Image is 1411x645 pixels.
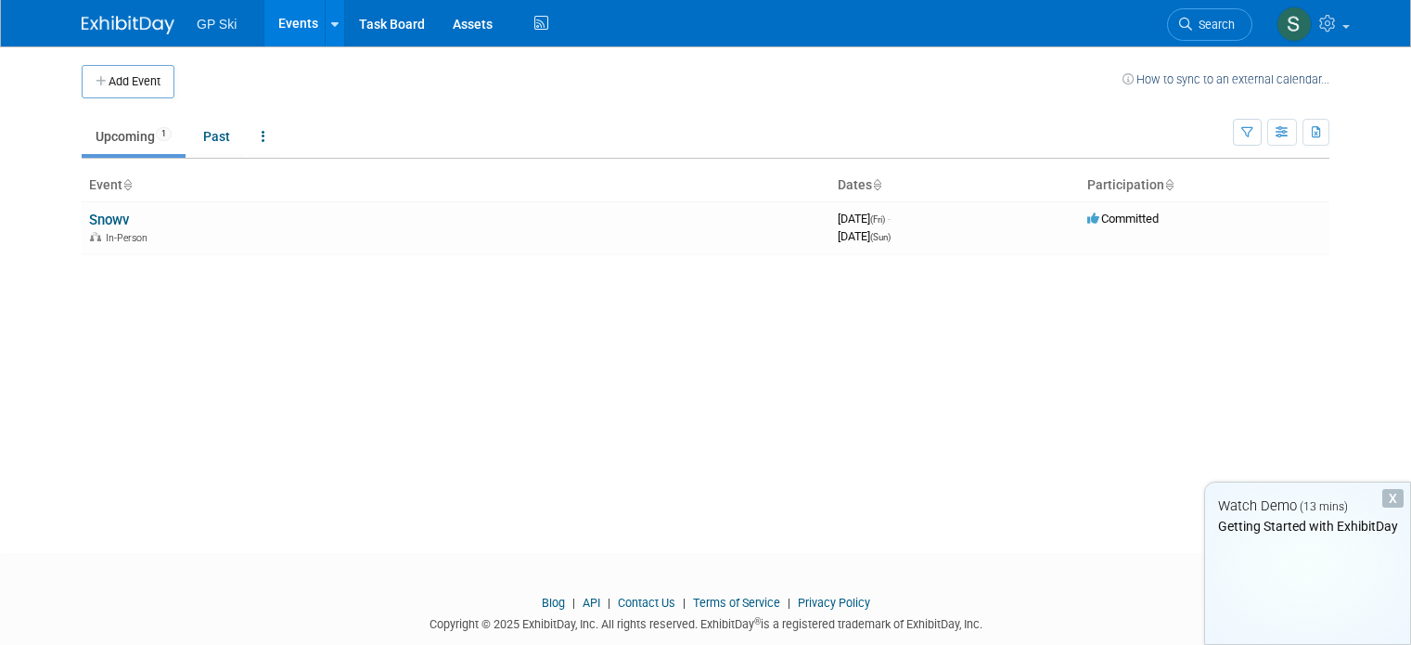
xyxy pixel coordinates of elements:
span: - [888,212,891,226]
th: Dates [830,170,1080,201]
span: (Sun) [870,232,891,242]
a: Terms of Service [693,596,780,610]
a: Privacy Policy [798,596,870,610]
a: Blog [542,596,565,610]
span: Committed [1087,212,1159,226]
a: How to sync to an external calendar... [1122,72,1329,86]
th: Participation [1080,170,1329,201]
a: Contact Us [618,596,675,610]
a: API [583,596,600,610]
a: Sort by Participation Type [1164,177,1174,192]
sup: ® [754,616,761,626]
img: Susan Elmer [1276,6,1312,42]
a: Snowv [89,212,129,228]
div: Getting Started with ExhibitDay [1205,517,1410,535]
span: [DATE] [838,229,891,243]
span: In-Person [106,232,153,244]
img: ExhibitDay [82,16,174,34]
span: 1 [156,127,172,141]
a: Past [189,119,244,154]
span: | [568,596,580,610]
img: In-Person Event [90,232,101,241]
span: (13 mins) [1300,500,1348,513]
span: | [783,596,795,610]
a: Sort by Start Date [872,177,881,192]
a: Upcoming1 [82,119,186,154]
span: | [678,596,690,610]
span: [DATE] [838,212,891,226]
button: Add Event [82,65,174,98]
span: GP Ski [197,17,237,32]
a: Sort by Event Name [122,177,132,192]
span: | [603,596,615,610]
a: Search [1167,8,1252,41]
span: (Fri) [870,214,885,225]
div: Dismiss [1382,489,1404,508]
th: Event [82,170,830,201]
div: Watch Demo [1205,497,1410,516]
span: Search [1192,18,1235,32]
